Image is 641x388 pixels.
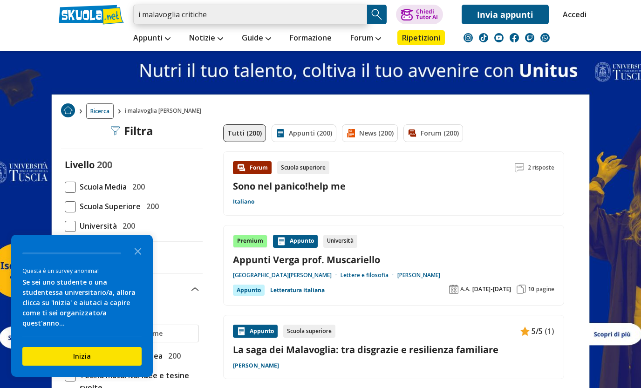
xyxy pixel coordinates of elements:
img: Appunti filtro contenuto [276,129,285,138]
span: Scuola Superiore [76,200,141,212]
a: Ripetizioni [397,30,445,45]
img: twitch [525,33,534,42]
a: [PERSON_NAME] [397,272,440,279]
div: Appunto [233,325,278,338]
img: Filtra filtri mobile [111,126,120,136]
img: Forum contenuto [237,163,246,172]
a: [PERSON_NAME] [233,362,279,369]
img: Appunti contenuto [277,237,286,246]
label: Livello [65,158,95,171]
button: Inizia [22,347,142,366]
span: pagine [536,286,554,293]
img: Home [61,103,75,117]
button: Close the survey [129,241,147,260]
a: Appunti Verga prof. Muscariello [233,253,554,266]
a: La saga dei Malavoglia: tra disgrazie e resilienza familiare [233,343,554,356]
a: Tutti (200) [223,124,266,142]
img: Appunti contenuto [237,327,246,336]
a: Italiano [233,198,254,205]
a: Invia appunti [462,5,549,24]
span: 5/5 [532,325,543,337]
div: Premium [233,235,267,248]
button: ChiediTutor AI [396,5,443,24]
div: Appunto [233,285,265,296]
a: Letteratura italiana [270,285,325,296]
a: Notizie [187,30,225,47]
div: Forum [233,161,272,174]
a: [GEOGRAPHIC_DATA][PERSON_NAME] [233,272,341,279]
a: Ricerca [86,103,114,119]
span: [DATE]-[DATE] [472,286,511,293]
img: Pagine [517,285,526,294]
a: Home [61,103,75,119]
a: Appunti [131,30,173,47]
a: Sono nel panico!help me [233,180,346,192]
img: WhatsApp [540,33,550,42]
img: Apri e chiudi sezione [191,287,199,291]
div: Filtra [111,124,153,137]
div: Appunto [273,235,318,248]
a: Appunti (200) [272,124,336,142]
div: Questa è un survey anonima! [22,266,142,275]
div: Scuola superiore [283,325,335,338]
span: 200 [97,158,112,171]
span: 2 risposte [528,161,554,174]
span: 200 [119,220,135,232]
input: Cerca appunti, riassunti o versioni [133,5,367,24]
a: Forum (200) [403,124,463,142]
a: News (200) [342,124,398,142]
button: Search Button [367,5,387,24]
a: Forum [348,30,383,47]
img: News filtro contenuto [346,129,355,138]
img: Commenti lettura [515,163,524,172]
a: Accedi [563,5,582,24]
div: Se sei uno studente o una studentessa universitario/a, allora clicca su 'Inizia' e aiutaci a capi... [22,277,142,328]
span: i malavoglia [PERSON_NAME] [125,103,205,119]
img: Appunti contenuto [520,327,530,336]
img: Cerca appunti, riassunti o versioni [370,7,384,21]
div: Università [323,235,357,248]
a: Guide [239,30,273,47]
div: Scuola superiore [277,161,329,174]
img: facebook [510,33,519,42]
img: youtube [494,33,504,42]
div: Chiedi Tutor AI [416,9,438,20]
span: Università [76,220,117,232]
span: 200 [129,181,145,193]
span: 10 [528,286,534,293]
a: Lettere e filosofia [341,272,397,279]
span: A.A. [460,286,471,293]
span: (1) [545,325,554,337]
span: 200 [164,350,181,362]
img: Anno accademico [449,285,458,294]
a: Formazione [287,30,334,47]
span: Scuola Media [76,181,127,193]
img: tiktok [479,33,488,42]
img: Forum filtro contenuto [408,129,417,138]
span: 200 [143,200,159,212]
img: instagram [464,33,473,42]
div: Survey [11,235,153,377]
